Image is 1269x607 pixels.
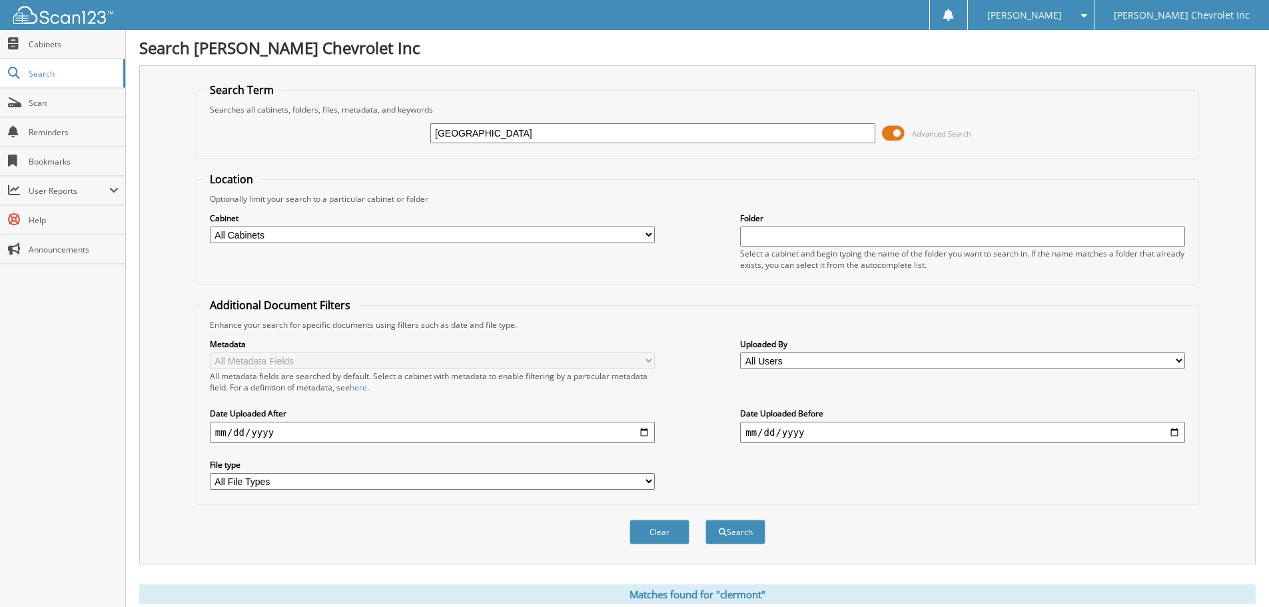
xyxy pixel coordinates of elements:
[740,408,1185,419] label: Date Uploaded Before
[740,248,1185,271] div: Select a cabinet and begin typing the name of the folder you want to search in. If the name match...
[630,520,689,544] button: Clear
[29,39,119,50] span: Cabinets
[740,213,1185,224] label: Folder
[139,37,1256,59] h1: Search [PERSON_NAME] Chevrolet Inc
[740,338,1185,350] label: Uploaded By
[29,127,119,138] span: Reminders
[29,97,119,109] span: Scan
[203,172,260,187] legend: Location
[203,319,1192,330] div: Enhance your search for specific documents using filters such as date and file type.
[29,185,109,197] span: User Reports
[1114,11,1250,19] span: [PERSON_NAME] Chevrolet Inc
[987,11,1062,19] span: [PERSON_NAME]
[912,129,971,139] span: Advanced Search
[210,459,655,470] label: File type
[29,244,119,255] span: Announcements
[210,213,655,224] label: Cabinet
[210,370,655,393] div: All metadata fields are searched by default. Select a cabinet with metadata to enable filtering b...
[29,156,119,167] span: Bookmarks
[705,520,765,544] button: Search
[203,298,357,312] legend: Additional Document Filters
[740,422,1185,443] input: end
[203,104,1192,115] div: Searches all cabinets, folders, files, metadata, and keywords
[210,408,655,419] label: Date Uploaded After
[203,83,280,97] legend: Search Term
[210,422,655,443] input: start
[139,584,1256,604] div: Matches found for "clermont"
[29,68,117,79] span: Search
[13,6,113,24] img: scan123-logo-white.svg
[203,193,1192,205] div: Optionally limit your search to a particular cabinet or folder
[350,382,367,393] a: here
[210,338,655,350] label: Metadata
[29,215,119,226] span: Help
